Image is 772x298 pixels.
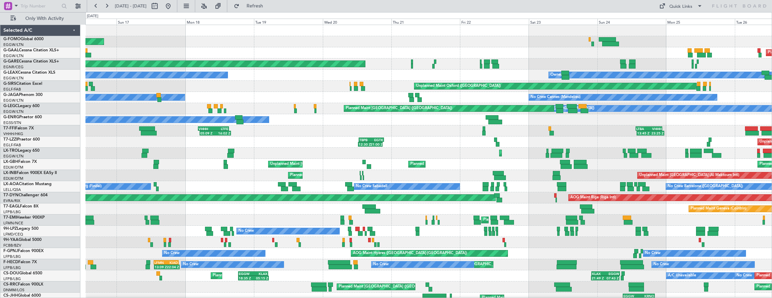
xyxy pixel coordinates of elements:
[3,260,37,264] a: F-HECDFalcon 7X
[653,259,669,270] div: No Crew
[3,104,40,108] a: G-LEGCLegacy 600
[3,126,15,130] span: T7-FFI
[215,131,230,135] div: 16:02 Z
[3,216,17,220] span: T7-EMI
[323,19,391,25] div: Wed 20
[213,127,228,131] div: LTFE
[737,271,752,281] div: No Crew
[3,227,17,231] span: 9H-LPZ
[3,149,40,153] a: LX-TROLegacy 650
[3,271,42,275] a: CS-DOUGlobal 6500
[346,103,452,114] div: Planned Maint [GEOGRAPHIC_DATA] ([GEOGRAPHIC_DATA])
[254,19,323,25] div: Tue 19
[3,115,42,119] a: G-ENRGPraetor 600
[290,170,346,180] div: Planned Maint Geneva (Cointrin)
[3,59,59,64] a: G-GARECessna Citation XLS+
[3,82,16,86] span: G-SIRS
[3,160,18,164] span: LX-GBH
[373,259,389,270] div: No Crew
[3,227,38,231] a: 9H-LPZLegacy 500
[7,13,73,24] button: Only With Activity
[3,232,23,237] a: LFMD/CEQ
[339,282,445,292] div: Planned Maint [GEOGRAPHIC_DATA] ([GEOGRAPHIC_DATA])
[410,159,486,169] div: Planned Maint Nice ([GEOGRAPHIC_DATA])
[3,37,21,41] span: G-FOMO
[3,138,40,142] a: T7-LZZIPraetor 600
[3,126,34,130] a: T7-FFIFalcon 7X
[3,238,19,242] span: 9H-YAA
[3,98,24,103] a: EGGW/LTN
[637,131,650,135] div: 13:45 Z
[592,272,606,276] div: KLAX
[3,160,37,164] a: LX-GBHFalcon 7X
[669,3,692,10] div: Quick Links
[649,127,662,131] div: VHHH
[3,138,17,142] span: T7-LZZI
[639,170,739,180] div: Unplanned Maint [GEOGRAPHIC_DATA] (Al Maktoum Intl)
[691,204,746,214] div: Planned Maint Geneva (Cointrin)
[3,288,24,293] a: DNMM/LOS
[3,260,18,264] span: F-HECD
[239,272,253,276] div: EGGW
[213,271,319,281] div: Planned Maint [GEOGRAPHIC_DATA] ([GEOGRAPHIC_DATA])
[3,294,18,298] span: CS-JHH
[239,276,253,280] div: 18:35 Z
[639,294,654,298] div: KRNO
[3,254,21,259] a: LFPB/LBG
[623,294,639,298] div: EGGW
[597,19,666,25] div: Sun 24
[531,92,581,102] div: No Crew Cannes (Mandelieu)
[3,48,19,52] span: G-GAAL
[3,243,21,248] a: FCBB/BZV
[3,238,42,242] a: 9H-YAAGlobal 5000
[3,198,20,203] a: EVRA/RIX
[359,138,371,142] div: TBPB
[199,127,213,131] div: VHHH
[3,276,21,281] a: LFPB/LBG
[371,138,384,142] div: EGTK
[3,154,24,159] a: EGGW/LTN
[550,70,562,80] div: Owner
[254,276,268,280] div: 05:15 Z
[3,265,21,270] a: LFPB/LBG
[3,216,45,220] a: T7-EMIHawker 900XP
[3,76,24,81] a: EGGW/LTN
[87,14,98,19] div: [DATE]
[359,142,370,146] div: 12:30 Z
[3,294,41,298] a: CS-JHHGlobal 6000
[529,19,597,25] div: Sat 23
[3,187,21,192] a: LELL/QSA
[353,248,467,258] div: AOG Maint Hyères ([GEOGRAPHIC_DATA]-[GEOGRAPHIC_DATA])
[3,37,44,41] a: G-FOMOGlobal 6000
[3,48,59,52] a: G-GAALCessna Citation XLS+
[3,65,24,70] a: EGNR/CEG
[3,93,19,97] span: G-JAGA
[3,149,18,153] span: LX-TRO
[3,193,19,197] span: T7-DYN
[3,104,18,108] span: G-LEGC
[270,159,381,169] div: Unplanned Maint [GEOGRAPHIC_DATA] ([GEOGRAPHIC_DATA])
[668,181,743,192] div: No Crew Barcelona ([GEOGRAPHIC_DATA])
[3,171,17,175] span: LX-INB
[3,204,20,208] span: T7-EAGL
[166,260,178,265] div: KIAD
[3,165,23,170] a: EDLW/DTM
[370,142,382,146] div: 21:00 Z
[185,19,254,25] div: Mon 18
[231,1,271,11] button: Refresh
[3,249,18,253] span: F-GPNJ
[501,148,608,158] div: Planned Maint [GEOGRAPHIC_DATA] ([GEOGRAPHIC_DATA])
[164,248,180,258] div: No Crew
[439,259,546,270] div: Planned Maint [GEOGRAPHIC_DATA] ([GEOGRAPHIC_DATA])
[356,181,387,192] div: No Crew Sabadell
[391,19,460,25] div: Thu 21
[3,71,55,75] a: G-LEAXCessna Citation XLS
[3,71,18,75] span: G-LEAX
[3,42,24,47] a: EGGW/LTN
[167,265,179,269] div: 22:04 Z
[155,265,167,269] div: 13:09 Z
[115,3,147,9] span: [DATE] - [DATE]
[3,176,23,181] a: EDLW/DTM
[3,271,19,275] span: CS-DOU
[666,19,735,25] div: Mon 25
